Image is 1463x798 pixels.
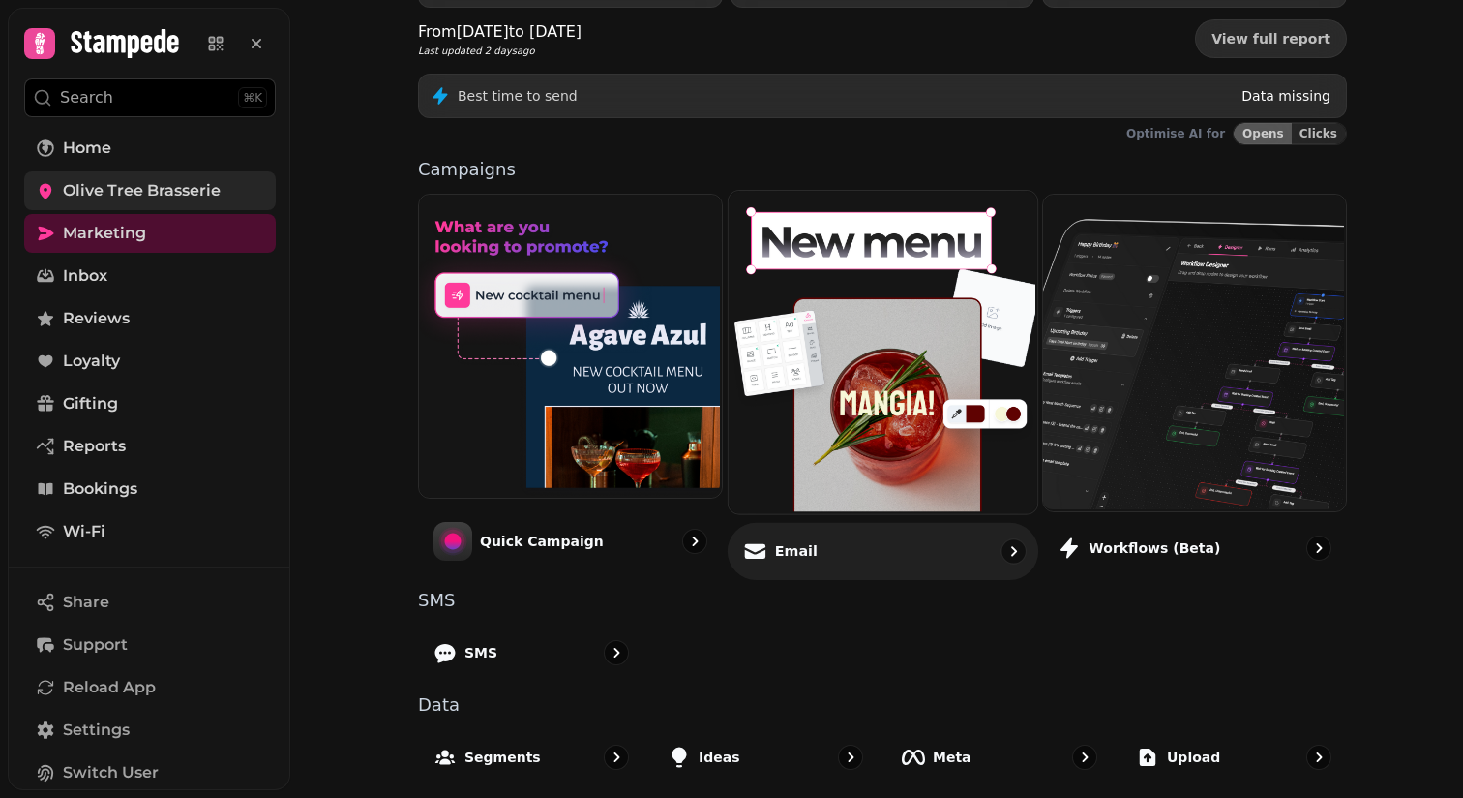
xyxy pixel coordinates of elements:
[24,342,276,381] a: Loyalty
[1041,193,1344,509] img: Workflows (beta)
[685,532,704,551] svg: go to
[24,711,276,750] a: Settings
[24,626,276,664] button: Support
[63,137,111,160] span: Home
[63,633,128,657] span: Support
[417,193,720,496] img: Quick Campaign
[464,643,497,662] p: SMS
[458,86,578,106] p: Best time to send
[24,214,276,253] a: Marketing
[1120,729,1347,785] a: Upload
[24,470,276,508] a: Bookings
[63,264,107,288] span: Inbox
[24,512,276,551] a: Wi-Fi
[63,719,130,742] span: Settings
[418,729,644,785] a: Segments
[1309,538,1329,558] svg: go to
[418,161,1347,178] p: Campaigns
[1075,748,1094,767] svg: go to
[24,299,276,338] a: Reviews
[726,189,1034,511] img: Email
[63,435,126,458] span: Reports
[607,748,626,767] svg: go to
[63,477,137,501] span: Bookings
[418,625,644,681] a: SMS
[1299,128,1337,139] span: Clicks
[607,643,626,662] svg: go to
[24,78,276,117] button: Search⌘K
[699,748,740,767] p: Ideas
[63,222,146,245] span: Marketing
[24,583,276,622] button: Share
[841,748,860,767] svg: go to
[1126,126,1225,141] p: Optimise AI for
[24,427,276,466] a: Reports
[24,668,276,707] button: Reload App
[1003,541,1023,561] svg: go to
[480,532,604,551] p: Quick Campaign
[1234,123,1292,144] button: Opens
[63,761,159,784] span: Switch User
[1242,128,1284,139] span: Opens
[1042,194,1347,576] a: Workflows (beta)Workflows (beta)
[63,179,221,202] span: Olive Tree Brasserie
[1241,86,1330,106] p: Data missing
[1089,538,1220,558] p: Workflows (beta)
[63,520,105,543] span: Wi-Fi
[24,129,276,168] a: Home
[1309,748,1329,767] svg: go to
[652,729,879,785] a: Ideas
[24,257,276,295] a: Inbox
[63,676,156,699] span: Reload App
[418,20,582,44] p: From [DATE] to [DATE]
[63,350,120,373] span: Loyalty
[728,190,1038,580] a: EmailEmail
[418,696,1347,714] p: Data
[1292,123,1346,144] button: Clicks
[63,307,130,330] span: Reviews
[464,748,541,767] p: Segments
[1195,19,1347,58] a: View full report
[1167,748,1220,767] p: Upload
[418,44,582,58] p: Last updated 2 days ago
[24,384,276,423] a: Gifting
[60,86,113,109] p: Search
[418,194,723,576] a: Quick CampaignQuick Campaign
[63,392,118,415] span: Gifting
[418,592,1347,609] p: SMS
[24,753,276,792] button: Switch User
[238,87,267,108] div: ⌘K
[774,541,817,561] p: Email
[933,748,971,767] p: Meta
[24,171,276,210] a: Olive Tree Brasserie
[886,729,1113,785] a: Meta
[63,591,109,614] span: Share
